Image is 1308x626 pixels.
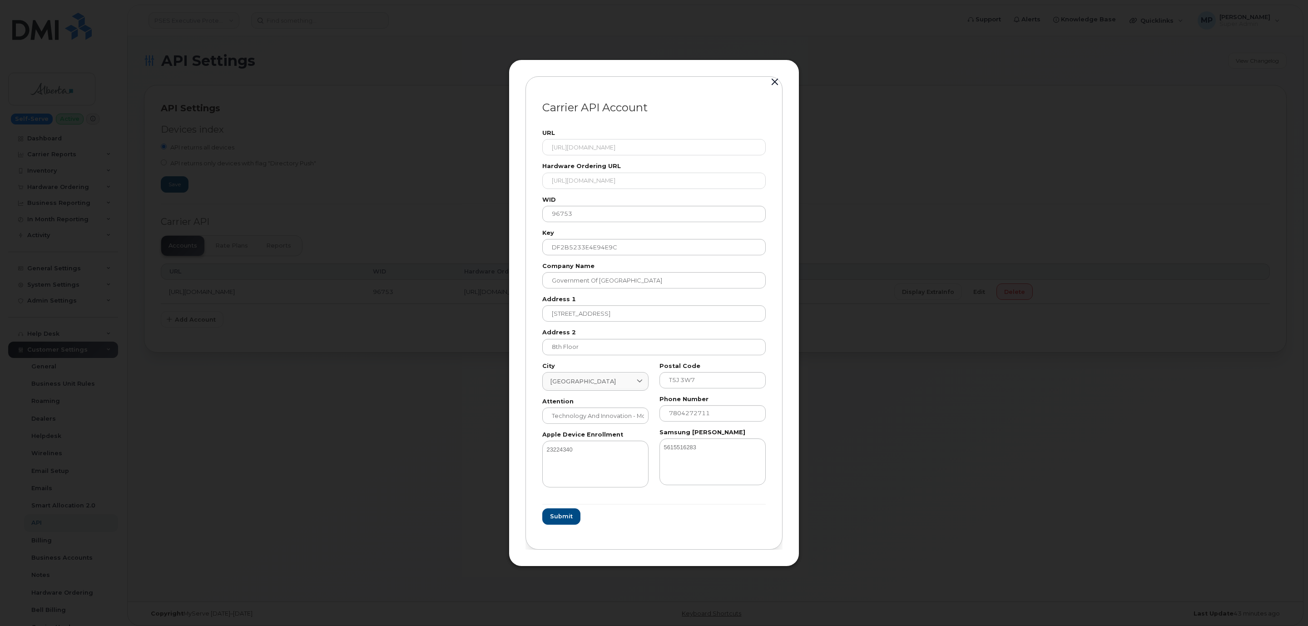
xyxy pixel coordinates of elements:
[542,508,580,525] button: Submit
[542,297,766,303] label: Address 1
[542,230,766,236] label: Key
[542,432,649,438] label: Apple Device Enrollment
[542,197,766,203] label: WID
[542,102,766,113] div: Carrier API Account
[550,377,616,386] span: [GEOGRAPHIC_DATA]
[542,372,649,391] a: [GEOGRAPHIC_DATA]
[659,397,766,402] label: Phone Number
[542,164,766,169] label: Hardware Ordering URL
[542,399,649,405] label: Attention
[542,363,649,369] label: City
[542,130,766,136] label: URL
[542,263,766,269] label: Company Name
[659,430,766,436] label: Samsung [PERSON_NAME]
[659,363,766,369] label: Postal Code
[542,330,766,336] label: Address 2
[550,512,573,521] span: Submit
